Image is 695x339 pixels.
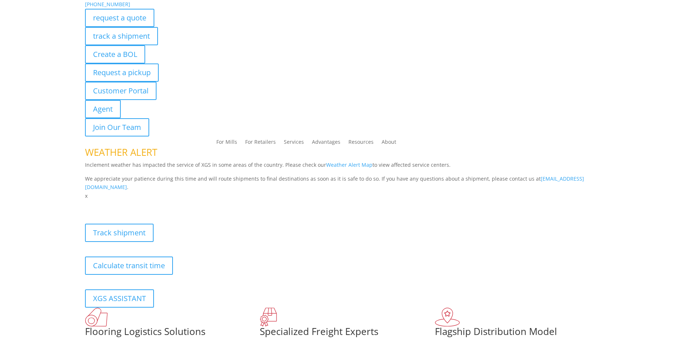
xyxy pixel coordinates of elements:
a: track a shipment [85,27,158,45]
a: Agent [85,100,121,118]
a: Advantages [312,139,340,147]
p: We appreciate your patience during this time and will route shipments to final destinations as so... [85,174,610,192]
p: Inclement weather has impacted the service of XGS in some areas of the country. Please check our ... [85,161,610,174]
a: Weather Alert Map [326,161,372,168]
a: [PHONE_NUMBER] [85,1,130,8]
a: For Retailers [245,139,276,147]
a: request a quote [85,9,154,27]
a: Track shipment [85,224,154,242]
a: Create a BOL [85,45,145,63]
p: x [85,192,610,200]
img: xgs-icon-flagship-distribution-model-red [435,308,460,327]
a: Customer Portal [85,82,157,100]
span: WEATHER ALERT [85,146,157,159]
a: For Mills [216,139,237,147]
a: XGS ASSISTANT [85,289,154,308]
a: Join Our Team [85,118,149,136]
a: About [382,139,396,147]
a: Calculate transit time [85,257,173,275]
a: Services [284,139,304,147]
img: xgs-icon-total-supply-chain-intelligence-red [85,308,108,327]
img: xgs-icon-focused-on-flooring-red [260,308,277,327]
b: Visibility, transparency, and control for your entire supply chain. [85,201,248,208]
a: Resources [348,139,374,147]
a: Request a pickup [85,63,159,82]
